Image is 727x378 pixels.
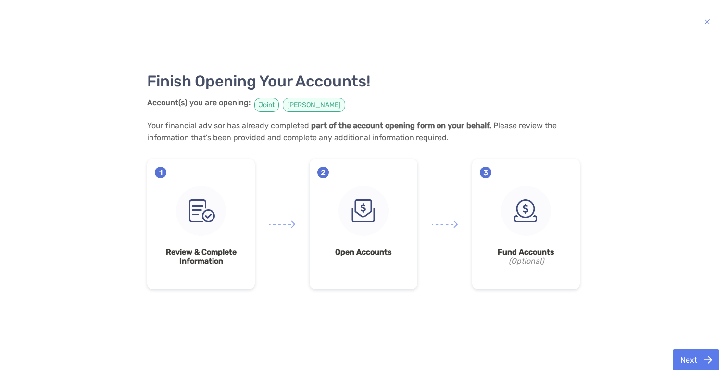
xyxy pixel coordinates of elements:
[704,356,712,364] img: button icon
[704,16,710,27] img: button icon
[480,256,572,266] i: (Optional)
[147,72,580,90] h3: Finish Opening Your Accounts!
[176,186,226,236] img: step
[311,121,491,130] strong: part of the account opening form on your behalf.
[501,186,551,236] img: step
[155,167,166,178] span: 1
[283,98,345,112] span: [PERSON_NAME]
[317,167,329,178] span: 2
[269,220,295,228] img: arrow
[147,120,580,144] p: Your financial advisor has already completed Please review the information that’s been provided a...
[480,167,491,178] span: 3
[147,98,251,107] strong: Account(s) you are opening:
[432,220,458,228] img: arrow
[254,98,279,112] span: Joint
[155,247,247,266] strong: Review & Complete Information
[317,247,410,256] strong: Open Accounts
[480,247,572,256] strong: Fund Accounts
[338,186,389,236] img: step
[673,349,719,370] button: Next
